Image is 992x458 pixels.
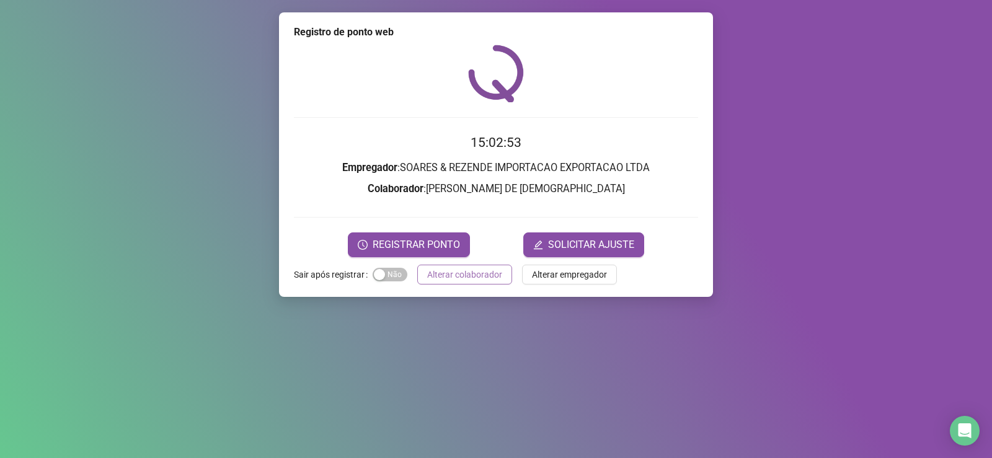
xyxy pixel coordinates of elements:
[468,45,524,102] img: QRPoint
[523,232,644,257] button: editSOLICITAR AJUSTE
[373,237,460,252] span: REGISTRAR PONTO
[294,25,698,40] div: Registro de ponto web
[417,265,512,284] button: Alterar colaborador
[950,416,980,446] div: Open Intercom Messenger
[294,160,698,176] h3: : SOARES & REZENDE IMPORTACAO EXPORTACAO LTDA
[532,268,607,281] span: Alterar empregador
[533,240,543,250] span: edit
[471,135,521,150] time: 15:02:53
[522,265,617,284] button: Alterar empregador
[342,162,397,174] strong: Empregador
[294,265,373,284] label: Sair após registrar
[358,240,368,250] span: clock-circle
[368,183,423,195] strong: Colaborador
[548,237,634,252] span: SOLICITAR AJUSTE
[348,232,470,257] button: REGISTRAR PONTO
[294,181,698,197] h3: : [PERSON_NAME] DE [DEMOGRAPHIC_DATA]
[427,268,502,281] span: Alterar colaborador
